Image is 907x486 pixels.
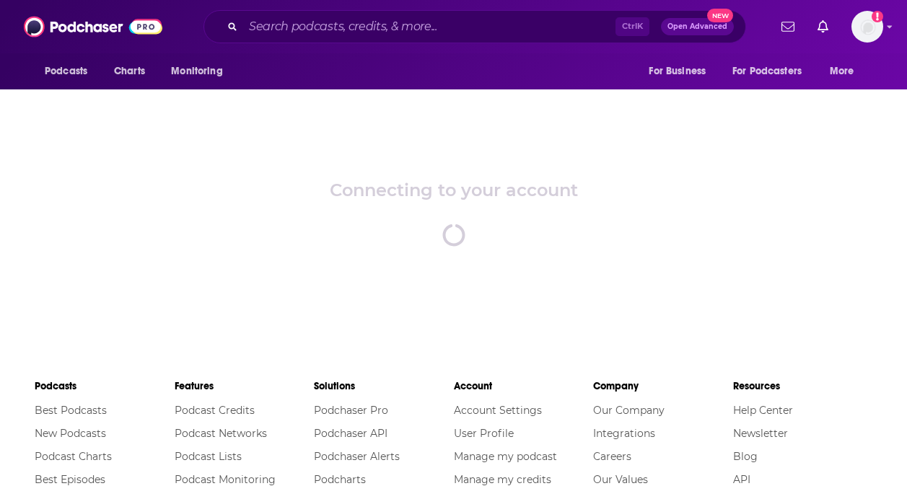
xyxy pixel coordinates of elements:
[161,58,241,85] button: open menu
[45,61,87,81] span: Podcasts
[732,61,802,81] span: For Podcasters
[454,404,542,417] a: Account Settings
[667,23,727,30] span: Open Advanced
[872,11,883,22] svg: Add a profile image
[35,450,112,463] a: Podcast Charts
[593,450,631,463] a: Careers
[733,404,793,417] a: Help Center
[615,17,649,36] span: Ctrl K
[593,427,655,440] a: Integrations
[639,58,724,85] button: open menu
[776,14,800,39] a: Show notifications dropdown
[35,404,107,417] a: Best Podcasts
[175,427,267,440] a: Podcast Networks
[243,15,615,38] input: Search podcasts, credits, & more...
[203,10,746,43] div: Search podcasts, credits, & more...
[175,473,276,486] a: Podcast Monitoring
[314,374,454,399] li: Solutions
[733,473,750,486] a: API
[105,58,154,85] a: Charts
[723,58,823,85] button: open menu
[593,374,733,399] li: Company
[314,473,366,486] a: Podcharts
[820,58,872,85] button: open menu
[454,450,557,463] a: Manage my podcast
[812,14,834,39] a: Show notifications dropdown
[314,427,387,440] a: Podchaser API
[593,404,665,417] a: Our Company
[733,450,758,463] a: Blog
[454,473,551,486] a: Manage my credits
[851,11,883,43] img: User Profile
[851,11,883,43] button: Show profile menu
[114,61,145,81] span: Charts
[593,473,648,486] a: Our Values
[35,374,175,399] li: Podcasts
[35,427,106,440] a: New Podcasts
[851,11,883,43] span: Logged in as nshort92
[314,450,400,463] a: Podchaser Alerts
[454,427,514,440] a: User Profile
[733,427,788,440] a: Newsletter
[314,404,388,417] a: Podchaser Pro
[175,404,255,417] a: Podcast Credits
[330,180,578,200] div: Connecting to your account
[175,450,242,463] a: Podcast Lists
[649,61,706,81] span: For Business
[661,18,734,35] button: Open AdvancedNew
[454,374,594,399] li: Account
[733,374,873,399] li: Resources
[707,9,733,22] span: New
[175,374,315,399] li: Features
[830,61,854,81] span: More
[35,58,106,85] button: open menu
[171,61,222,81] span: Monitoring
[24,13,162,40] img: Podchaser - Follow, Share and Rate Podcasts
[35,473,105,486] a: Best Episodes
